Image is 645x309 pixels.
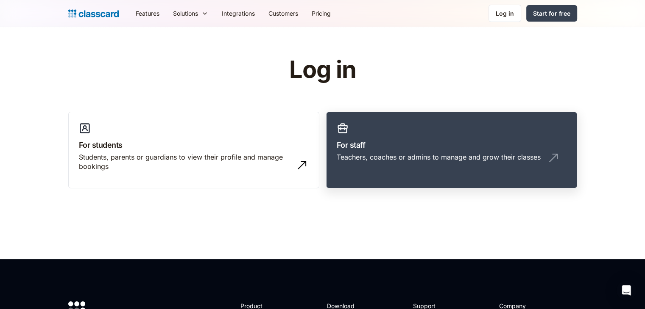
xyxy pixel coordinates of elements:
[129,4,166,23] a: Features
[305,4,338,23] a: Pricing
[166,4,215,23] div: Solutions
[496,9,514,18] div: Log in
[173,9,198,18] div: Solutions
[79,152,292,171] div: Students, parents or guardians to view their profile and manage bookings
[68,112,319,189] a: For studentsStudents, parents or guardians to view their profile and manage bookings
[215,4,262,23] a: Integrations
[337,139,567,151] h3: For staff
[616,280,637,301] div: Open Intercom Messenger
[326,112,577,189] a: For staffTeachers, coaches or admins to manage and grow their classes
[79,139,309,151] h3: For students
[68,8,119,19] a: home
[489,5,521,22] a: Log in
[526,5,577,22] a: Start for free
[337,152,541,162] div: Teachers, coaches or admins to manage and grow their classes
[262,4,305,23] a: Customers
[533,9,570,18] div: Start for free
[188,57,457,83] h1: Log in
